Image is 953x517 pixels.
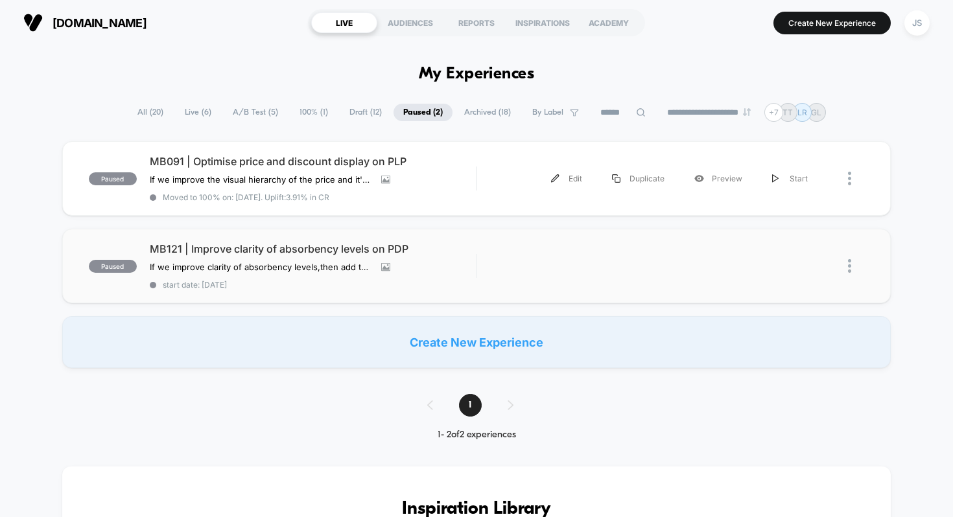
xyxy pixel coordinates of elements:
[443,12,510,33] div: REPORTS
[848,172,851,185] img: close
[290,104,338,121] span: 100% ( 1 )
[532,108,563,117] span: By Label
[764,103,783,122] div: + 7
[459,394,482,417] span: 1
[128,104,173,121] span: All ( 20 )
[340,104,392,121] span: Draft ( 12 )
[772,174,779,183] img: menu
[797,108,807,117] p: LR
[454,104,521,121] span: Archived ( 18 )
[900,10,934,36] button: JS
[163,192,329,202] span: Moved to 100% on: [DATE] . Uplift: 3.91% in CR
[510,12,576,33] div: INSPIRATIONS
[904,10,930,36] div: JS
[175,104,221,121] span: Live ( 6 )
[311,12,377,33] div: LIVE
[150,242,476,255] span: MB121 | Improve clarity of absorbency levels on PDP
[394,104,453,121] span: Paused ( 2 )
[848,259,851,273] img: close
[782,108,793,117] p: TT
[414,430,539,441] div: 1 - 2 of 2 experiences
[150,262,371,272] span: If we improve clarity of absorbency levels,then add to carts & CR will increase,because users are...
[419,65,535,84] h1: My Experiences
[743,108,751,116] img: end
[53,16,147,30] span: [DOMAIN_NAME]
[62,316,891,368] div: Create New Experience
[679,164,757,193] div: Preview
[597,164,679,193] div: Duplicate
[23,13,43,32] img: Visually logo
[811,108,821,117] p: GL
[19,12,150,33] button: [DOMAIN_NAME]
[150,155,476,168] span: MB091 | Optimise price and discount display on PLP
[773,12,891,34] button: Create New Experience
[612,174,620,183] img: menu
[223,104,288,121] span: A/B Test ( 5 )
[89,172,137,185] span: paused
[536,164,597,193] div: Edit
[757,164,823,193] div: Start
[551,174,559,183] img: menu
[150,280,476,290] span: start date: [DATE]
[377,12,443,33] div: AUDIENCES
[150,174,371,185] span: If we improve the visual hierarchy of the price and it's related promotion then PDV and CR will i...
[576,12,642,33] div: ACADEMY
[89,260,137,273] span: paused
